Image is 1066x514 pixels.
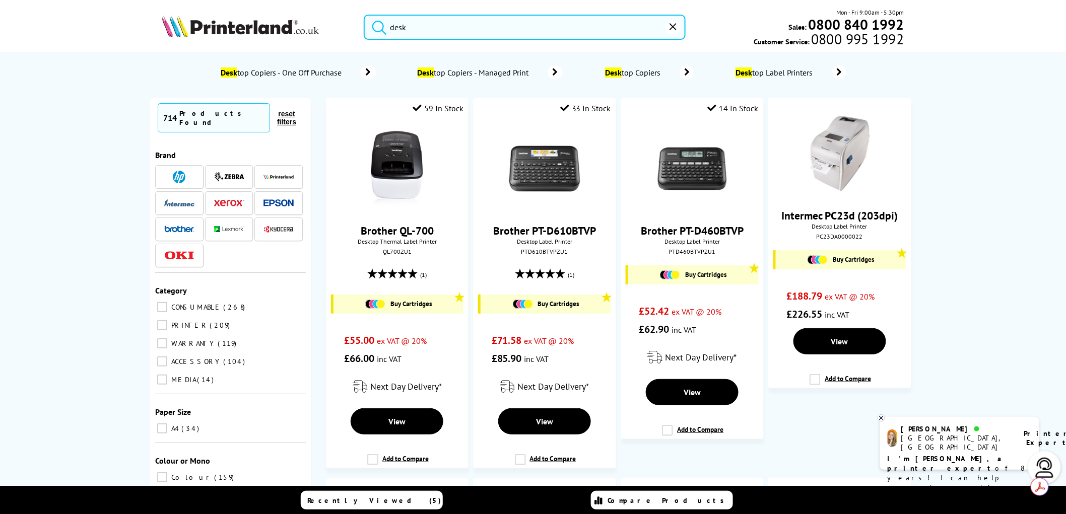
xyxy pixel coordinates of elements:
[370,381,442,392] span: Next Day Delivery*
[220,67,346,78] span: top Copiers - One Off Purchase
[786,289,822,303] span: £188.79
[155,407,191,417] span: Paper Size
[507,131,582,206] img: Brother-PT-D610BTVP-Front-Small.jpg
[831,336,848,346] span: View
[214,473,236,482] span: 159
[169,375,196,384] span: MEDIA
[223,357,247,366] span: 104
[672,307,722,317] span: ex VAT @ 20%
[825,291,875,302] span: ex VAT @ 20%
[270,109,303,126] button: reset filters
[810,34,904,44] span: 0800 995 1992
[628,248,756,255] div: PTD460BTVPZU1
[492,352,522,365] span: £85.90
[377,354,402,364] span: inc VAT
[478,238,611,245] span: Desktop Label Printer
[708,103,759,113] div: 14 In Stock
[639,323,670,336] span: £62.90
[169,424,180,433] span: A4
[263,199,294,207] img: Epson
[665,351,737,363] span: Next Day Delivery*
[359,131,435,206] img: Brother-QL700-Front-Facing-Small.jpg
[418,67,434,78] mark: Desk
[420,265,427,284] span: (1)
[734,65,846,80] a: Desktop Label Printers
[786,308,822,321] span: £226.55
[639,305,670,318] span: £52.42
[603,67,665,78] span: top Copiers
[685,270,726,279] span: Buy Cartridges
[214,172,244,182] img: Zebra
[646,379,739,405] a: View
[808,255,828,264] img: Cartridges
[169,339,217,348] span: WARRANTY
[263,174,294,179] img: Printerland
[888,454,1032,502] p: of 8 years! I can help you choose the right product
[662,425,723,444] label: Add to Compare
[493,224,596,238] a: Brother PT-D610BTVP
[802,116,878,191] img: Intermet-PC23d-Front-Small.jpg
[781,255,901,264] a: Buy Cartridges
[626,343,758,372] div: modal_delivery
[781,208,898,223] a: Intermec PC23d (203dpi)
[492,334,522,347] span: £71.58
[169,303,222,312] span: CONSUMABLE
[214,226,244,232] img: Lexmark
[660,270,680,279] img: Cartridges
[734,67,817,78] span: top Label Printers
[654,131,730,206] img: Brother-PT-D460BTVP-Front-Small.jpg
[416,67,532,78] span: top Copiers - Managed Print
[413,103,463,113] div: 59 In Stock
[169,321,209,330] span: PRINTER
[221,67,237,78] mark: Desk
[339,300,458,309] a: Buy Cartridges
[605,67,622,78] mark: Desk
[560,103,611,113] div: 33 In Stock
[773,223,906,230] span: Desktop Label Printer
[344,334,374,347] span: £55.00
[888,454,1005,473] b: I'm [PERSON_NAME], a printer expert
[901,433,1012,452] div: [GEOGRAPHIC_DATA], [GEOGRAPHIC_DATA]
[331,238,463,245] span: Desktop Thermal Label Printer
[181,424,202,433] span: 34
[157,472,167,482] input: Colour 159
[157,302,167,312] input: CONSUMABLE 268
[568,265,574,284] span: (1)
[157,338,167,348] input: WARRANTY 119
[169,357,222,366] span: ACCESSORY
[538,300,579,308] span: Buy Cartridges
[807,20,904,29] a: 0800 840 1992
[901,424,1012,433] div: [PERSON_NAME]
[809,15,904,34] b: 0800 840 1992
[789,22,807,32] span: Sales:
[344,352,374,365] span: £66.00
[478,373,611,401] div: modal_delivery
[155,285,187,296] span: Category
[626,238,758,245] span: Desktop Label Printer
[367,454,429,473] label: Add to Compare
[416,65,563,80] a: Desktop Copiers - Managed Print
[388,416,406,426] span: View
[218,339,239,348] span: 119
[210,321,232,330] span: 209
[524,354,549,364] span: inc VAT
[155,150,176,160] span: Brand
[334,248,461,255] div: QL700ZU1
[331,373,463,401] div: modal_delivery
[513,300,533,309] img: Cartridges
[608,496,729,505] span: Compare Products
[223,303,247,312] span: 268
[163,113,177,123] span: 714
[481,248,608,255] div: PTD610BTVPZU1
[220,65,376,80] a: Desktop Copiers - One Off Purchase
[164,226,194,233] img: Brother
[776,233,903,240] div: PC23DA0000022
[162,15,319,37] img: Printerland Logo
[173,171,185,183] img: HP
[390,300,432,308] span: Buy Cartridges
[179,109,264,127] div: Products Found
[833,255,874,264] span: Buy Cartridges
[197,375,216,384] span: 14
[518,381,589,392] span: Next Day Delivery*
[486,300,606,309] a: Buy Cartridges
